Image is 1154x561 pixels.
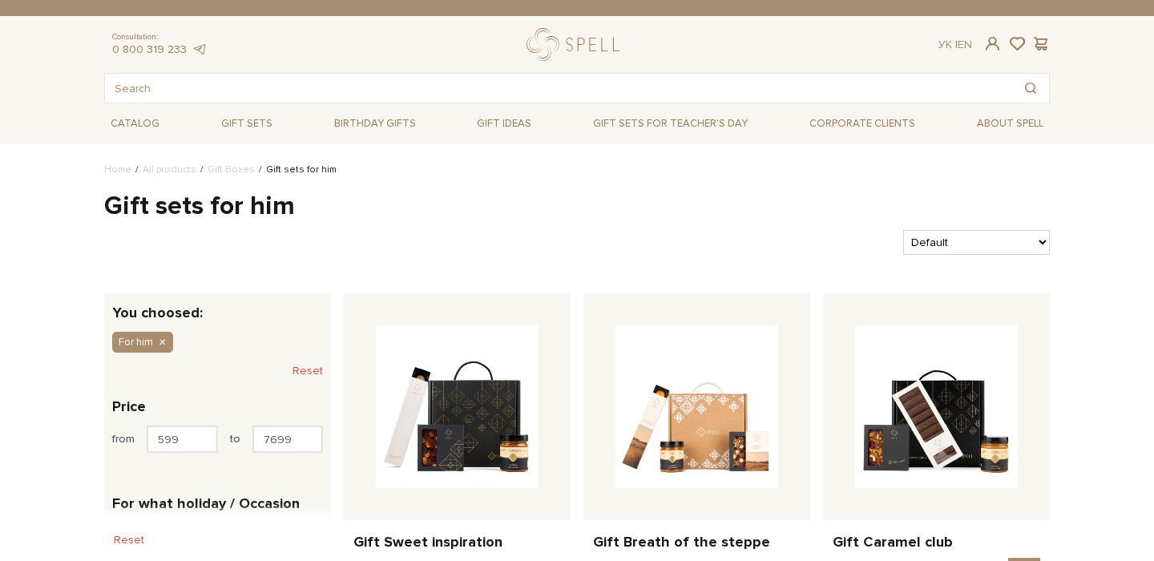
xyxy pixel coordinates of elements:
h1: Gift sets for him [104,190,1050,224]
a: Gift Caramel club [833,533,1040,551]
button: For him [112,332,173,353]
span: from [112,432,135,446]
li: Gift sets for him [255,163,337,177]
a: Ук [938,38,952,51]
a: 0 800 319 233 [112,42,187,56]
a: Gift sets for Teacher's Day [587,110,754,137]
a: telegram [191,42,207,56]
div: En [938,38,972,52]
a: Corporate clients [803,111,922,136]
a: Gift ideas [470,111,538,136]
a: Home [104,163,131,176]
input: Price [147,426,218,453]
span: to [230,432,240,446]
span: | [955,38,958,51]
input: Price [252,426,324,453]
div: You choosed: [104,293,331,320]
a: Birthday gifts [328,111,422,136]
span: Price [112,396,146,418]
a: About Spell [970,111,1050,136]
a: logo [527,28,627,61]
span: For what holiday / Occasion [112,493,300,515]
a: All products [143,163,196,176]
a: Catalog [104,111,166,136]
input: Search [105,74,1012,103]
a: Gift Sweet inspiration [353,533,561,551]
a: Gift Breath of the steppe [593,533,801,551]
button: Search [1012,74,1049,103]
a: Gift Boxes [208,163,255,176]
a: Gift sets [215,111,279,136]
button: Reset [293,358,323,384]
button: Reset [104,527,154,553]
span: For him [119,335,153,349]
span: Consultation: [112,32,207,42]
